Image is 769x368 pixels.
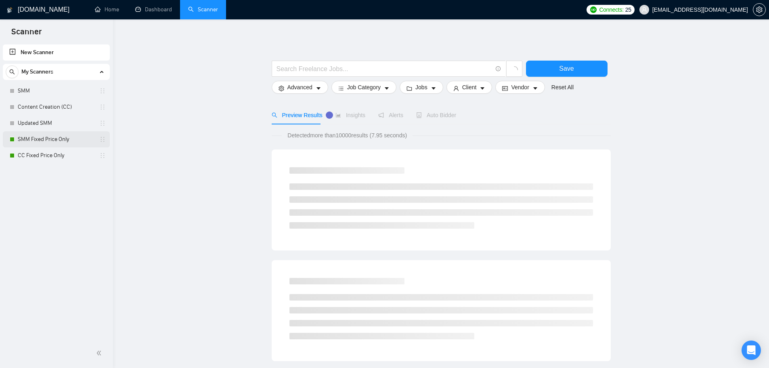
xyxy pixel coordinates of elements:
[326,111,333,119] div: Tooltip anchor
[753,6,766,13] a: setting
[753,3,766,16] button: setting
[532,85,538,91] span: caret-down
[511,83,529,92] span: Vendor
[282,131,413,140] span: Detected more than 10000 results (7.95 seconds)
[378,112,384,118] span: notification
[18,131,94,147] a: SMM Fixed Price Only
[453,85,459,91] span: user
[5,26,48,43] span: Scanner
[3,44,110,61] li: New Scanner
[526,61,608,77] button: Save
[6,65,19,78] button: search
[316,85,321,91] span: caret-down
[272,112,323,118] span: Preview Results
[99,88,106,94] span: holder
[18,115,94,131] a: Updated SMM
[495,81,545,94] button: idcardVendorcaret-down
[95,6,119,13] a: homeHome
[462,83,477,92] span: Client
[18,99,94,115] a: Content Creation (CC)
[335,112,365,118] span: Insights
[287,83,312,92] span: Advanced
[6,69,18,75] span: search
[416,112,456,118] span: Auto Bidder
[21,64,53,80] span: My Scanners
[335,112,341,118] span: area-chart
[407,85,412,91] span: folder
[551,83,574,92] a: Reset All
[415,83,427,92] span: Jobs
[7,4,13,17] img: logo
[9,44,103,61] a: New Scanner
[135,6,172,13] a: dashboardDashboard
[338,85,344,91] span: bars
[99,120,106,126] span: holder
[277,64,492,74] input: Search Freelance Jobs...
[3,64,110,164] li: My Scanners
[511,66,518,74] span: loading
[99,136,106,143] span: holder
[96,349,104,357] span: double-left
[18,147,94,164] a: CC Fixed Price Only
[272,112,277,118] span: search
[480,85,485,91] span: caret-down
[99,152,106,159] span: holder
[272,81,328,94] button: settingAdvancedcaret-down
[378,112,403,118] span: Alerts
[742,341,761,360] div: Open Intercom Messenger
[18,83,94,99] a: SMM
[279,85,284,91] span: setting
[496,66,501,71] span: info-circle
[331,81,396,94] button: barsJob Categorycaret-down
[559,63,574,74] span: Save
[502,85,508,91] span: idcard
[590,6,597,13] img: upwork-logo.png
[431,85,436,91] span: caret-down
[99,104,106,110] span: holder
[188,6,218,13] a: searchScanner
[416,112,422,118] span: robot
[641,7,647,13] span: user
[384,85,390,91] span: caret-down
[625,5,631,14] span: 25
[599,5,623,14] span: Connects:
[347,83,381,92] span: Job Category
[400,81,443,94] button: folderJobscaret-down
[446,81,492,94] button: userClientcaret-down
